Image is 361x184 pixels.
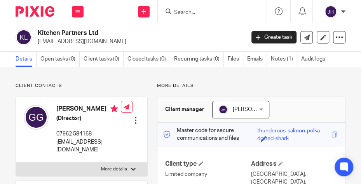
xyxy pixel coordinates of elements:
h4: Address [251,160,337,168]
h3: Client manager [165,106,204,113]
a: Create task [251,31,296,43]
a: Open tasks (0) [40,52,80,67]
img: svg%3E [218,105,228,114]
p: Client contacts [16,83,148,89]
img: Pixie [16,6,54,17]
p: Master code for secure communications and files [163,127,257,142]
div: thunderous-salmon-polka-dotted-shark [257,127,330,136]
a: Files [228,52,243,67]
h4: Client type [165,160,251,168]
p: More details [101,166,127,172]
a: Details [16,52,37,67]
a: Closed tasks (0) [127,52,170,67]
h5: (Director) [56,115,121,122]
img: svg%3E [24,105,49,130]
span: [PERSON_NAME] [233,107,276,112]
p: 07962 584168 [56,130,121,138]
h2: Kitchen Partners Ltd [38,29,199,37]
img: svg%3E [324,5,337,18]
p: Limited company [165,170,251,178]
a: Emails [247,52,267,67]
i: Primary [110,105,118,113]
p: [EMAIL_ADDRESS][DOMAIN_NAME] [56,138,121,154]
input: Search [173,9,243,16]
a: Recurring tasks (0) [174,52,224,67]
a: Notes (1) [271,52,297,67]
a: Audit logs [301,52,329,67]
img: svg%3E [16,29,32,45]
p: [EMAIL_ADDRESS][DOMAIN_NAME] [38,38,240,45]
a: Client tasks (0) [84,52,124,67]
h4: [PERSON_NAME] [56,105,121,115]
p: More details [157,83,345,89]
